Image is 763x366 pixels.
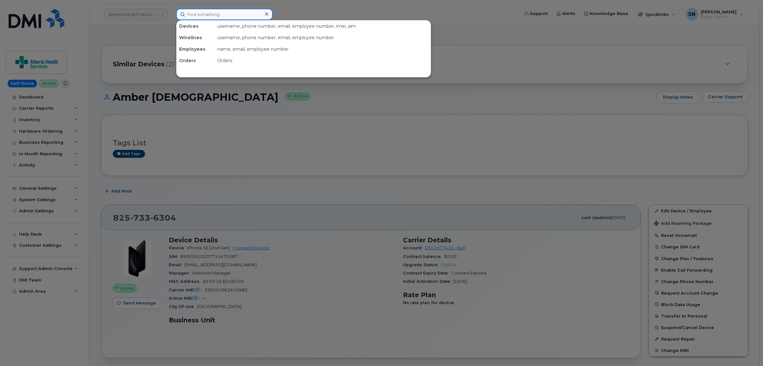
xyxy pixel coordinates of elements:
div: name, email, employee number [215,43,431,55]
div: Devices [176,20,215,32]
div: username, phone number, email, employee number, imei, sim [215,20,431,32]
div: Employees [176,43,215,55]
div: Orders [176,55,215,66]
div: Wirelines [176,32,215,43]
div: username, phone number, email, employee number [215,32,431,43]
div: Orders [215,55,431,66]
